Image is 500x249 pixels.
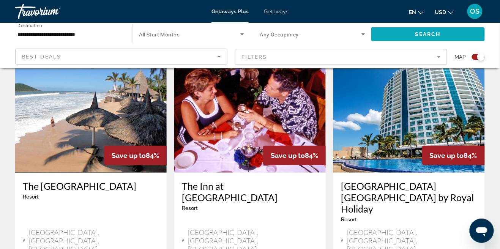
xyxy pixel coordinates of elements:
[271,151,305,159] span: Save up to
[182,205,198,211] span: Resort
[409,9,416,15] span: en
[470,219,494,243] iframe: Кнопка для запуску вікна повідомлень
[182,180,318,203] a: The Inn at [GEOGRAPHIC_DATA]
[455,52,466,62] span: Map
[22,52,221,61] mat-select: Sort by
[435,9,446,15] span: USD
[23,194,39,200] span: Resort
[104,146,167,165] div: 84%
[263,146,326,165] div: 84%
[470,8,480,15] span: OS
[23,180,159,192] a: The [GEOGRAPHIC_DATA]
[174,51,326,173] img: 0791O06X.jpg
[112,151,146,159] span: Save up to
[333,51,485,173] img: DG00E01X.jpg
[15,2,91,21] a: Travorium
[22,54,61,60] span: Best Deals
[341,216,357,222] span: Resort
[17,23,42,28] span: Destination
[465,3,485,19] button: User Menu
[264,8,289,14] a: Getaways
[415,31,441,37] span: Search
[409,6,424,17] button: Change language
[371,27,485,41] button: Search
[235,49,447,65] button: Filter
[341,180,477,214] a: [GEOGRAPHIC_DATA] [GEOGRAPHIC_DATA] by Royal Holiday
[139,32,180,38] span: All Start Months
[211,8,249,14] a: Getaways Plus
[430,151,464,159] span: Save up to
[422,146,485,165] div: 84%
[260,32,299,38] span: Any Occupancy
[435,6,454,17] button: Change currency
[15,51,167,173] img: 1841O01X.jpg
